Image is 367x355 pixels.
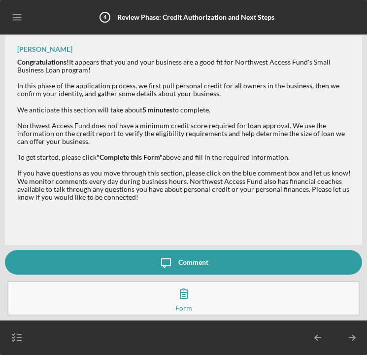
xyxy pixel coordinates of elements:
[17,82,352,98] div: In this phase of the application process, we first pull personal credit for all owners in the bus...
[17,58,352,74] div: It appears that you and your business are a good fit for Northwest Access Fund's Small Business L...
[5,250,362,275] button: Comment
[17,45,72,53] div: [PERSON_NAME]
[178,250,208,275] div: Comment
[117,13,274,21] b: Review Phase: Credit Authorization and Next Steps
[97,153,163,161] strong: "Complete this Form"
[17,58,69,66] strong: Congratulations!
[7,281,360,316] button: Form
[175,306,192,311] div: Form
[103,14,107,20] tspan: 4
[17,169,352,201] div: If you have questions as you move through this section, please click on the blue comment box and ...
[17,122,352,145] div: Northwest Access Fund does not have a minimum credit score required for loan approval. We use the...
[17,153,352,161] div: To get started, please click above and fill in the required information.
[142,106,172,114] strong: 5 minutes
[17,106,352,114] div: We anticipate this section will take about to complete.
